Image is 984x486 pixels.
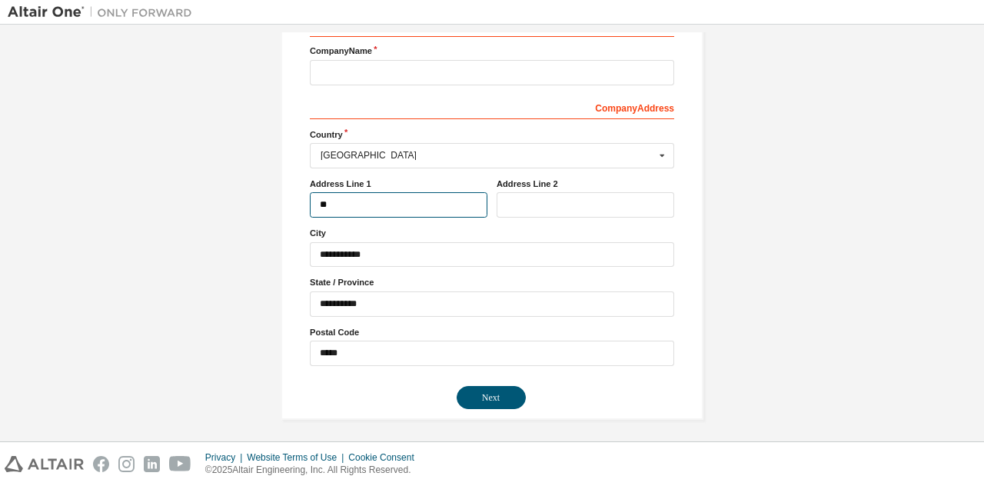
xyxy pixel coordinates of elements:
label: Country [310,128,674,141]
img: altair_logo.svg [5,456,84,472]
img: facebook.svg [93,456,109,472]
img: Altair One [8,5,200,20]
label: Address Line 1 [310,178,487,190]
label: State / Province [310,276,674,288]
img: instagram.svg [118,456,135,472]
label: Company Name [310,45,674,57]
button: Next [457,386,526,409]
div: Cookie Consent [348,451,423,464]
div: Website Terms of Use [247,451,348,464]
label: Address Line 2 [497,178,674,190]
label: Postal Code [310,326,674,338]
p: © 2025 Altair Engineering, Inc. All Rights Reserved. [205,464,424,477]
img: youtube.svg [169,456,191,472]
div: Privacy [205,451,247,464]
div: Company Address [310,95,674,119]
label: City [310,227,674,239]
div: [GEOGRAPHIC_DATA] [321,151,655,160]
img: linkedin.svg [144,456,160,472]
